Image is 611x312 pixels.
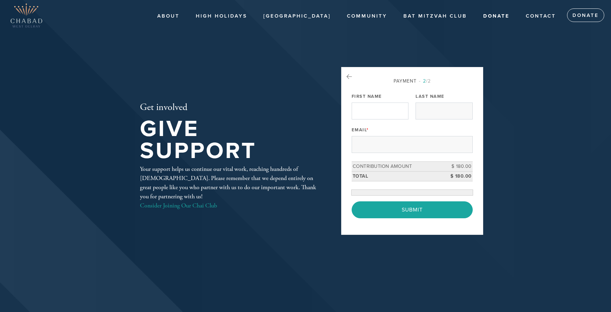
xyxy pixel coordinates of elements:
a: Contact [521,10,561,23]
span: /2 [419,78,431,84]
h1: Give Support [140,118,319,162]
td: $ 180.00 [442,162,473,172]
label: Email [352,127,369,133]
a: High Holidays [191,10,252,23]
div: Payment [352,77,473,85]
a: Bat Mitzvah Club [398,10,472,23]
a: Donate [567,8,604,22]
span: This field is required. [367,127,369,133]
span: 2 [423,78,426,84]
label: First Name [352,93,382,99]
label: Last Name [416,93,445,99]
td: Contribution Amount [352,162,442,172]
a: Donate [478,10,515,23]
a: Community [342,10,392,23]
td: $ 180.00 [442,171,473,181]
a: Consider Joining Our Chai Club [140,202,217,209]
input: Submit [352,201,473,218]
a: About [152,10,185,23]
div: Your support helps us continue our vital work, reaching hundreds of [DEMOGRAPHIC_DATA]. Please re... [140,164,319,210]
img: Copy%20of%20West_Delray_Logo.png [10,3,43,28]
a: [GEOGRAPHIC_DATA] [258,10,336,23]
h2: Get involved [140,102,319,113]
td: Total [352,171,442,181]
